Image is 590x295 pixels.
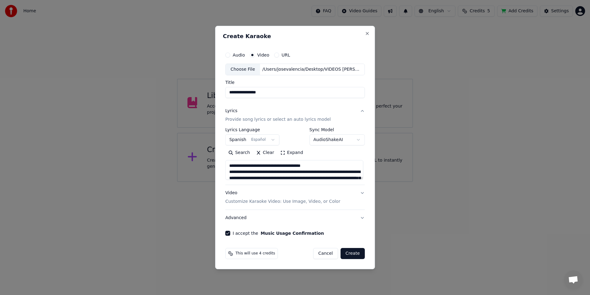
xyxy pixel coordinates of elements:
[233,53,245,57] label: Audio
[225,103,365,128] button: LyricsProvide song lyrics or select an auto lyrics model
[225,185,365,210] button: VideoCustomize Karaoke Video: Use Image, Video, or Color
[225,116,331,123] p: Provide song lyrics or select an auto lyrics model
[225,128,279,132] label: Lyrics Language
[277,148,306,158] button: Expand
[309,128,365,132] label: Sync Model
[225,80,365,85] label: Title
[226,64,260,75] div: Choose File
[225,128,365,185] div: LyricsProvide song lyrics or select an auto lyrics model
[281,53,290,57] label: URL
[253,148,277,158] button: Clear
[340,248,365,259] button: Create
[225,210,365,226] button: Advanced
[313,248,338,259] button: Cancel
[225,108,237,114] div: Lyrics
[225,148,253,158] button: Search
[233,231,324,235] label: I accept the
[257,53,269,57] label: Video
[225,199,340,205] p: Customize Karaoke Video: Use Image, Video, or Color
[223,33,367,39] h2: Create Karaoke
[260,66,364,73] div: /Users/josevalencia/Desktop/VIDEOS [PERSON_NAME]/CUANTO ME QUISO 2.mp4
[225,190,340,205] div: Video
[261,231,324,235] button: I accept the
[235,251,275,256] span: This will use 4 credits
